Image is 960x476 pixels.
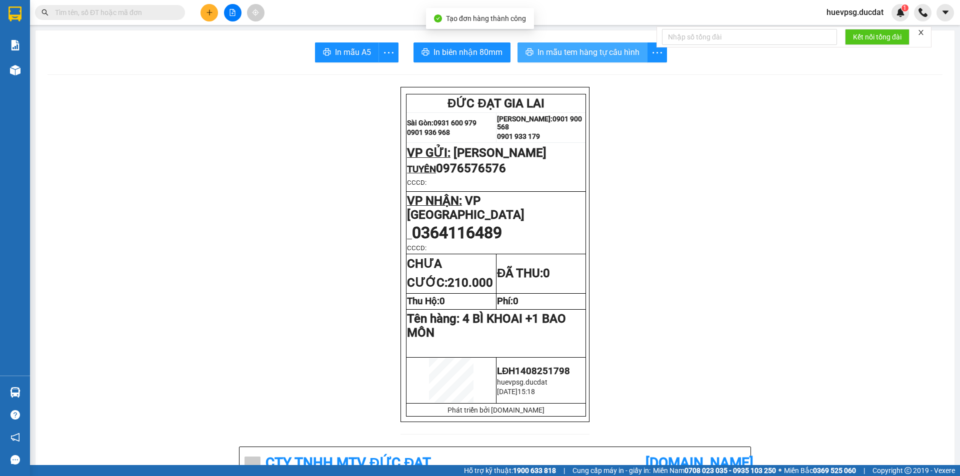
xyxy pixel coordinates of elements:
span: file-add [229,9,236,16]
span: check-circle [434,14,442,22]
input: Tìm tên, số ĐT hoặc mã đơn [55,7,173,18]
td: Phát triển bởi [DOMAIN_NAME] [406,404,586,417]
span: printer [525,48,533,57]
button: more [378,42,398,62]
img: solution-icon [10,40,20,50]
span: Cung cấp máy in - giấy in: [572,465,650,476]
input: Nhập số tổng đài [662,29,837,45]
span: Miền Bắc [784,465,856,476]
strong: CHƯA CƯỚC: [407,257,493,290]
span: Tạo đơn hàng thành công [446,14,526,22]
span: 210.000 [447,276,493,290]
span: CCCD: [407,244,426,252]
span: printer [421,48,429,57]
span: 0364116489 [412,223,502,242]
span: ⚪️ [778,469,781,473]
button: file-add [224,4,241,21]
span: VP NHẬN: [407,194,462,208]
span: huevpsg.ducdat [818,6,891,18]
strong: 0369 525 060 [813,467,856,475]
span: printer [323,48,331,57]
strong: 1900 633 818 [513,467,556,475]
span: copyright [904,467,911,474]
span: aim [252,9,259,16]
button: printerIn biên nhận 80mm [413,42,510,62]
span: ĐỨC ĐẠT GIA LAI [447,96,544,110]
strong: 0901 900 568 [497,115,582,131]
img: warehouse-icon [10,65,20,75]
span: message [10,455,20,465]
span: Tên hàng: [407,312,566,340]
span: 0976576576 [436,161,506,175]
button: more [647,42,667,62]
span: 4 BÌ KHOAI +1 BAO MÔN [407,312,566,340]
span: [DATE] [497,388,517,396]
span: Kết nối tổng đài [853,31,901,42]
span: In mẫu tem hàng tự cấu hình [537,46,639,58]
strong: Phí: [497,296,518,307]
span: [PERSON_NAME] [453,146,546,160]
span: LĐH1408251798 [497,366,570,377]
button: printerIn mẫu A5 [315,42,379,62]
span: TUYÊN [407,164,436,175]
span: VP GỬI: [407,146,450,160]
strong: ĐÃ THU: [497,266,550,280]
span: more [647,46,666,59]
span: 1 [903,4,906,11]
button: plus [200,4,218,21]
span: plus [206,9,213,16]
span: VP [GEOGRAPHIC_DATA] [407,194,524,222]
strong: Thu Hộ: [407,296,445,307]
span: notification [10,433,20,442]
span: In mẫu A5 [335,46,371,58]
span: 0 [439,296,445,307]
span: In biên nhận 80mm [433,46,502,58]
strong: [PERSON_NAME]: [497,115,552,123]
span: search [41,9,48,16]
img: logo-vxr [8,6,21,21]
button: printerIn mẫu tem hàng tự cấu hình [517,42,647,62]
span: huevpsg.ducdat [497,378,547,386]
strong: 0901 936 968 [407,128,450,136]
button: caret-down [936,4,954,21]
span: 0 [543,266,550,280]
b: CTy TNHH MTV ĐỨC ĐẠT [265,455,431,471]
span: close [917,29,924,36]
strong: 0901 933 179 [497,132,540,140]
strong: Sài Gòn: [407,119,433,127]
span: | [863,465,865,476]
button: aim [247,4,264,21]
b: [DOMAIN_NAME] [645,455,753,471]
span: Miền Nam [653,465,776,476]
span: 0 [513,296,518,307]
img: warehouse-icon [10,387,20,398]
sup: 1 [901,4,908,11]
span: caret-down [941,8,950,17]
strong: 0931 600 979 [433,119,476,127]
span: | [563,465,565,476]
button: Kết nối tổng đài [845,29,909,45]
img: phone-icon [918,8,927,17]
strong: 0708 023 035 - 0935 103 250 [684,467,776,475]
img: icon-new-feature [896,8,905,17]
span: question-circle [10,410,20,420]
span: CCCD: [407,179,426,186]
span: 15:18 [517,388,535,396]
span: more [379,46,398,59]
span: Hỗ trợ kỹ thuật: [464,465,556,476]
